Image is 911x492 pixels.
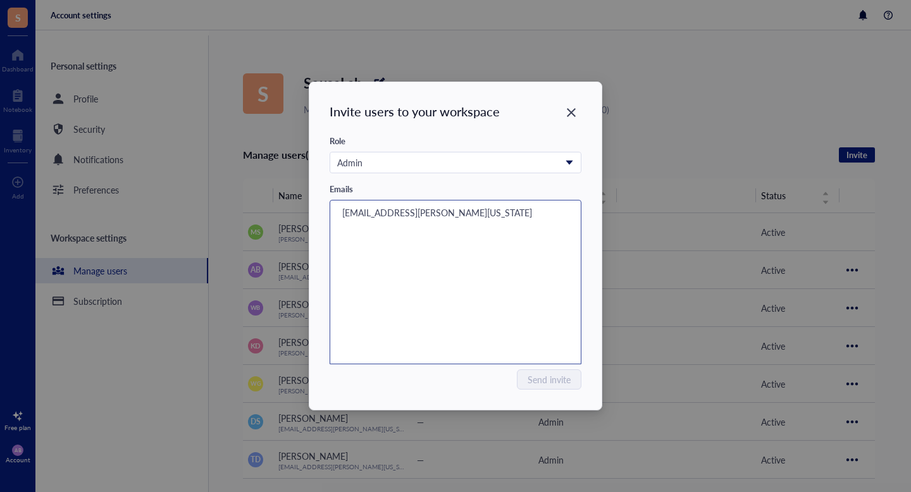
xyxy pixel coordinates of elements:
div: Admin [337,156,560,169]
div: Emails [330,183,353,195]
span: Close [561,105,581,120]
div: Invite users to your workspace [330,102,500,120]
button: Close [561,102,581,123]
button: Send invite [517,369,581,390]
div: Role [330,135,345,147]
